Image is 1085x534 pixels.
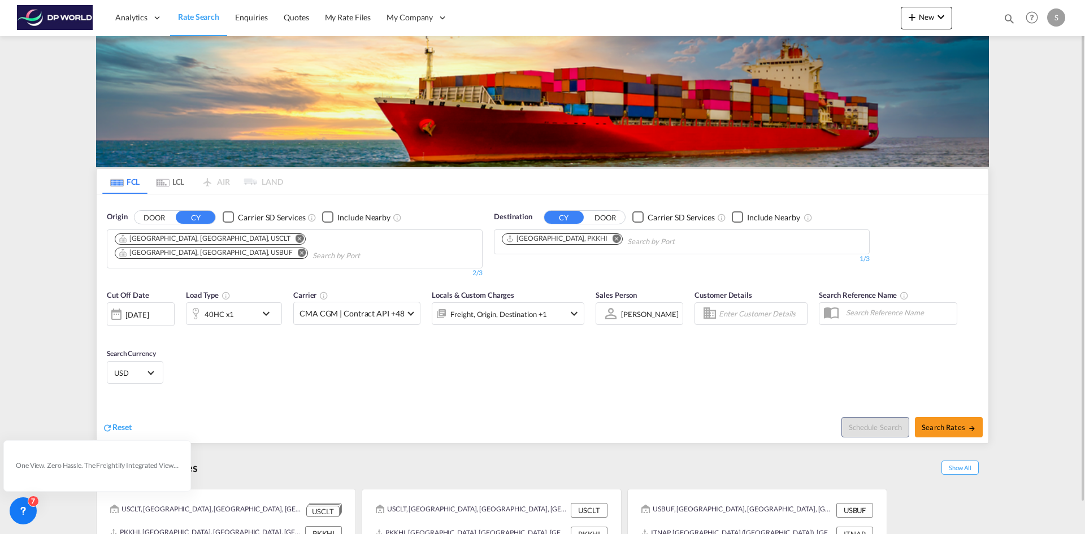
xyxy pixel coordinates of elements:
[107,290,149,299] span: Cut Off Date
[506,234,607,244] div: Karachi, PKKHI
[97,194,988,443] div: OriginDOOR CY Checkbox No InkUnchecked: Search for CY (Container Yard) services for all selected ...
[432,290,514,299] span: Locals & Custom Charges
[1003,12,1015,29] div: icon-magnify
[695,290,752,299] span: Customer Details
[900,291,909,300] md-icon: Your search will be saved by the below given name
[627,233,735,251] input: Chips input.
[134,211,174,224] button: DOOR
[113,230,476,265] md-chips-wrap: Chips container. Use arrow keys to select chips.
[300,308,404,319] span: CMA CGM | Contract API +48
[1022,8,1041,27] span: Help
[915,417,983,437] button: Search Ratesicon-arrow-right
[259,307,279,320] md-icon: icon-chevron-down
[494,254,870,264] div: 1/3
[506,234,610,244] div: Press delete to remove this chip.
[186,302,282,325] div: 40HC x1icon-chevron-down
[567,307,581,320] md-icon: icon-chevron-down
[178,12,219,21] span: Rate Search
[544,211,584,224] button: CY
[376,503,568,518] div: USCLT, Charlotte, NC, United States, North America, Americas
[238,212,305,223] div: Carrier SD Services
[337,212,390,223] div: Include Nearby
[968,424,976,432] md-icon: icon-arrow-right
[102,169,283,194] md-pagination-wrapper: Use the left and right arrow keys to navigate between tabs
[1022,8,1047,28] div: Help
[747,212,800,223] div: Include Nearby
[325,12,371,22] span: My Rate Files
[288,234,305,245] button: Remove
[450,306,547,322] div: Freight Origin Destination Factory Stuffing
[596,290,637,299] span: Sales Person
[186,290,231,299] span: Load Type
[1003,12,1015,25] md-icon: icon-magnify
[107,211,127,223] span: Origin
[393,213,402,222] md-icon: Unchecked: Ignores neighbouring ports when fetching rates.Checked : Includes neighbouring ports w...
[284,12,309,22] span: Quotes
[432,302,584,325] div: Freight Origin Destination Factory Stuffingicon-chevron-down
[941,461,979,475] span: Show All
[841,417,909,437] button: Note: By default Schedule search will only considerorigin ports, destination ports and cut off da...
[147,169,193,194] md-tab-item: LCL
[319,291,328,300] md-icon: The selected Trucker/Carrierwill be displayed in the rate results If the rates are from another f...
[125,310,149,320] div: [DATE]
[1047,8,1065,27] div: S
[934,10,948,24] md-icon: icon-chevron-down
[114,368,146,378] span: USD
[113,364,157,381] md-select: Select Currency: $ USDUnited States Dollar
[719,305,804,322] input: Enter Customer Details
[17,5,93,31] img: c08ca190194411f088ed0f3ba295208c.png
[641,503,834,518] div: USBUF, Buffalo, NY, United States, North America, Americas
[905,12,948,21] span: New
[901,7,952,29] button: icon-plus 400-fgNewicon-chevron-down
[205,306,234,322] div: 40HC x1
[313,247,420,265] input: Chips input.
[922,423,976,432] span: Search Rates
[102,423,112,433] md-icon: icon-refresh
[119,248,293,258] div: Buffalo, NY, USBUF
[107,268,483,278] div: 2/3
[223,211,305,223] md-checkbox: Checkbox No Ink
[605,234,622,245] button: Remove
[571,503,607,518] div: USCLT
[322,211,390,223] md-checkbox: Checkbox No Ink
[110,503,303,517] div: USCLT, Charlotte, NC, United States, North America, Americas
[119,234,290,244] div: Charlotte, NC, USCLT
[732,211,800,223] md-checkbox: Checkbox No Ink
[222,291,231,300] md-icon: icon-information-outline
[112,422,132,432] span: Reset
[307,213,316,222] md-icon: Unchecked: Search for CY (Container Yard) services for all selected carriers.Checked : Search for...
[840,304,957,321] input: Search Reference Name
[290,248,307,259] button: Remove
[293,290,328,299] span: Carrier
[500,230,739,251] md-chips-wrap: Chips container. Use arrow keys to select chips.
[235,12,268,22] span: Enquiries
[119,248,295,258] div: Press delete to remove this chip.
[115,12,147,23] span: Analytics
[306,506,340,518] div: USCLT
[819,290,909,299] span: Search Reference Name
[717,213,726,222] md-icon: Unchecked: Search for CY (Container Yard) services for all selected carriers.Checked : Search for...
[836,503,873,518] div: USBUF
[632,211,715,223] md-checkbox: Checkbox No Ink
[102,422,132,434] div: icon-refreshReset
[905,10,919,24] md-icon: icon-plus 400-fg
[107,302,175,326] div: [DATE]
[804,213,813,222] md-icon: Unchecked: Ignores neighbouring ports when fetching rates.Checked : Includes neighbouring ports w...
[387,12,433,23] span: My Company
[107,349,156,358] span: Search Currency
[494,211,532,223] span: Destination
[585,211,625,224] button: DOOR
[648,212,715,223] div: Carrier SD Services
[119,234,293,244] div: Press delete to remove this chip.
[620,306,680,322] md-select: Sales Person: Soraya Valverde
[107,325,115,340] md-datepicker: Select
[96,36,989,167] img: LCL+%26+FCL+BACKGROUND.png
[176,211,215,224] button: CY
[621,310,679,319] div: [PERSON_NAME]
[102,169,147,194] md-tab-item: FCL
